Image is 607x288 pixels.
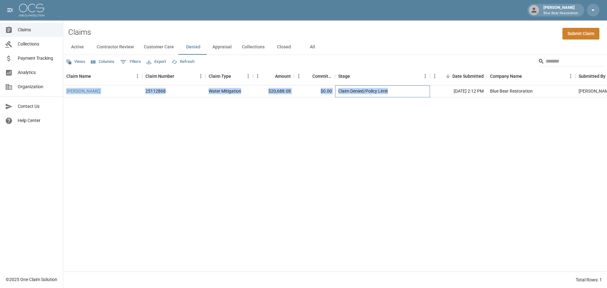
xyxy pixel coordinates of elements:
div: Claim Number [142,67,205,85]
div: Water Mitigation [209,88,241,94]
div: Claim Type [209,67,231,85]
button: Menu [133,71,142,81]
button: Sort [231,72,240,81]
div: [PERSON_NAME] [541,4,580,16]
div: Claim Name [63,67,142,85]
div: dynamic tabs [63,40,607,55]
div: Amount [275,67,291,85]
div: Blue Bear Restoration [490,88,533,94]
span: Collections [18,41,58,47]
a: Submit Claim [562,28,599,40]
button: Contractor Review [92,40,139,55]
p: Blue Bear Restoration [543,11,578,16]
button: Menu [430,71,439,81]
button: Sort [91,72,100,81]
span: Payment Tracking [18,55,58,62]
div: Claim Number [145,67,174,85]
span: Claims [18,27,58,33]
button: Refresh [170,57,196,67]
button: Menu [243,71,253,81]
span: Contact Us [18,103,58,110]
img: ocs-logo-white-transparent.png [19,4,44,16]
button: Menu [420,71,430,81]
div: Claim Denied/Policy Limit [338,88,388,94]
div: © 2025 One Claim Solution [6,276,57,283]
div: Date Submitted [452,67,484,85]
div: $20,688.08 [253,85,294,97]
button: Sort [522,72,531,81]
div: Date Submitted [430,67,487,85]
div: Committed Amount [312,67,332,85]
button: Sort [350,72,359,81]
div: Committed Amount [294,67,335,85]
button: Sort [444,72,452,81]
span: Help Center [18,117,58,124]
button: Views [64,57,87,67]
div: Stage [338,67,350,85]
button: Menu [196,71,205,81]
div: Company Name [487,67,575,85]
div: Stage [335,67,430,85]
button: Collections [237,40,270,55]
button: Menu [294,71,303,81]
div: Company Name [490,67,522,85]
div: $0.00 [294,85,335,97]
div: Search [538,56,606,68]
button: All [298,40,327,55]
button: Menu [253,71,262,81]
button: Appraisal [207,40,237,55]
div: [DATE] 2:12 PM [430,85,487,97]
div: Submitted By [579,67,605,85]
div: Claim Type [205,67,253,85]
button: Active [63,40,92,55]
div: Amount [253,67,294,85]
button: Denied [179,40,207,55]
button: Customer Care [139,40,179,55]
div: Total Rows: 1 [576,277,602,283]
span: Analytics [18,69,58,76]
button: Sort [303,72,312,81]
button: Sort [174,72,183,81]
div: 25112868 [145,88,166,94]
button: Menu [566,71,575,81]
h2: Claims [68,28,91,37]
button: Select columns [89,57,116,67]
a: [PERSON_NAME] [66,88,100,94]
button: Show filters [119,57,143,67]
button: open drawer [4,4,16,16]
span: Organization [18,83,58,90]
button: Closed [270,40,298,55]
button: Sort [266,72,275,81]
button: Export [145,57,168,67]
div: Claim Name [66,67,91,85]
